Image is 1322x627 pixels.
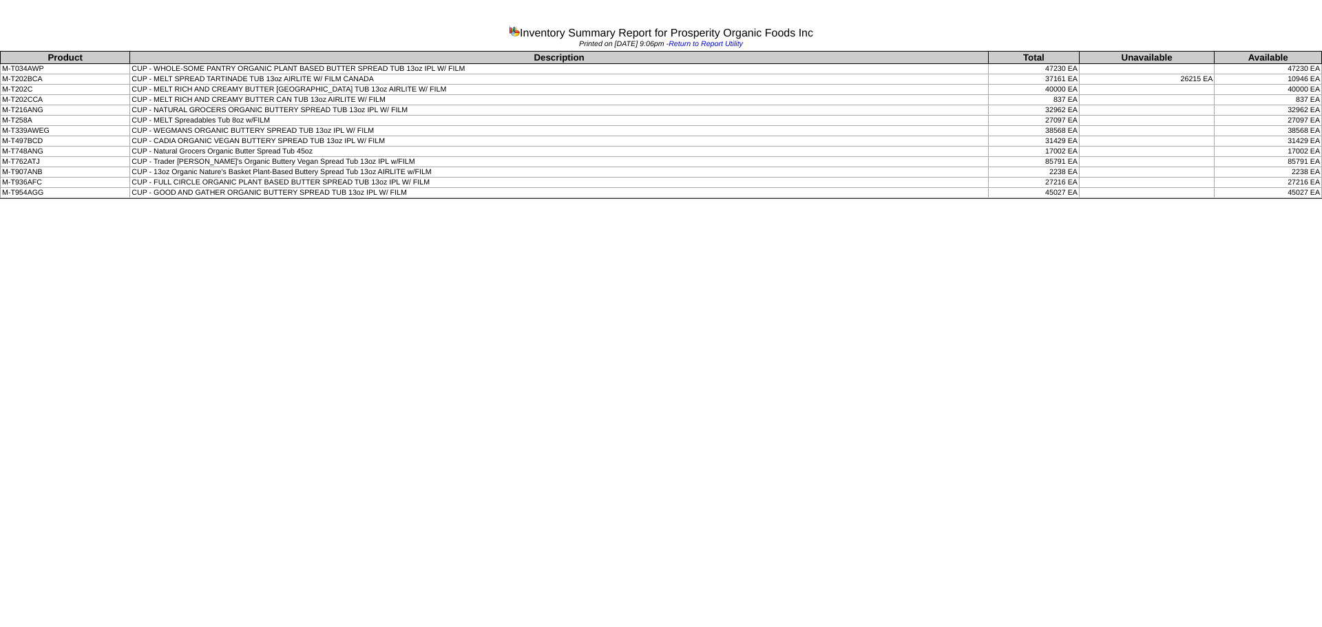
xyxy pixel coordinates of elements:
td: M-T339AWEG [1,126,130,136]
td: 837 EA [988,95,1079,105]
td: CUP - CADIA ORGANIC VEGAN BUTTERY SPREAD TUB 13oz IPL W/ FILM [130,136,988,147]
th: Description [130,52,988,64]
td: 47230 EA [988,64,1079,74]
td: 32962 EA [1215,105,1322,116]
td: 85791 EA [988,157,1079,167]
td: 26215 EA [1079,74,1215,85]
img: graph.gif [509,25,520,36]
td: 31429 EA [1215,136,1322,147]
td: M-T936AFC [1,178,130,188]
td: CUP - Trader [PERSON_NAME]'s Organic Buttery Vegan Spread Tub 13oz IPL w/FILM [130,157,988,167]
td: CUP - NATURAL GROCERS ORGANIC BUTTERY SPREAD TUB 13oz IPL W/ FILM [130,105,988,116]
td: 837 EA [1215,95,1322,105]
td: 17002 EA [1215,147,1322,157]
td: CUP - Natural Grocers Organic Butter Spread Tub 45oz [130,147,988,157]
td: 27216 EA [1215,178,1322,188]
td: M-T907ANB [1,167,130,178]
td: CUP - 13oz Organic Nature's Basket Plant-Based Buttery Spread Tub 13oz AIRLITE w/FILM [130,167,988,178]
td: 32962 EA [988,105,1079,116]
td: 27097 EA [1215,116,1322,126]
td: M-T762ATJ [1,157,130,167]
td: 40000 EA [1215,85,1322,95]
td: 17002 EA [988,147,1079,157]
td: CUP - GOOD AND GATHER ORGANIC BUTTERY SPREAD TUB 13oz IPL W/ FILM [130,188,988,198]
td: CUP - WHOLE-SOME PANTRY ORGANIC PLANT BASED BUTTER SPREAD TUB 13oz IPL W/ FILM [130,64,988,74]
td: CUP - MELT RICH AND CREAMY BUTTER CAN TUB 13oz AIRLITE W/ FILM [130,95,988,105]
th: Total [988,52,1079,64]
td: 31429 EA [988,136,1079,147]
td: 47230 EA [1215,64,1322,74]
td: 40000 EA [988,85,1079,95]
td: M-T202CCA [1,95,130,105]
a: Return to Report Utility [669,40,743,48]
td: 2238 EA [988,167,1079,178]
td: CUP - MELT SPREAD TARTINADE TUB 13oz AIRLITE W/ FILM CANADA [130,74,988,85]
td: M-T202C [1,85,130,95]
td: CUP - MELT RICH AND CREAMY BUTTER [GEOGRAPHIC_DATA] TUB 13oz AIRLITE W/ FILM [130,85,988,95]
td: 37161 EA [988,74,1079,85]
td: M-T497BCD [1,136,130,147]
th: Unavailable [1079,52,1215,64]
td: 45027 EA [988,188,1079,198]
th: Product [1,52,130,64]
td: M-T258A [1,116,130,126]
td: 85791 EA [1215,157,1322,167]
td: 10946 EA [1215,74,1322,85]
td: 38568 EA [1215,126,1322,136]
td: M-T748ANG [1,147,130,157]
th: Available [1215,52,1322,64]
td: 2238 EA [1215,167,1322,178]
td: M-T034AWP [1,64,130,74]
td: 38568 EA [988,126,1079,136]
td: CUP - FULL CIRCLE ORGANIC PLANT BASED BUTTER SPREAD TUB 13oz IPL W/ FILM [130,178,988,188]
td: CUP - MELT Spreadables Tub 8oz w/FILM [130,116,988,126]
td: M-T202BCA [1,74,130,85]
td: 27216 EA [988,178,1079,188]
td: 27097 EA [988,116,1079,126]
td: CUP - WEGMANS ORGANIC BUTTERY SPREAD TUB 13oz IPL W/ FILM [130,126,988,136]
td: M-T216ANG [1,105,130,116]
td: M-T954AGG [1,188,130,198]
td: 45027 EA [1215,188,1322,198]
